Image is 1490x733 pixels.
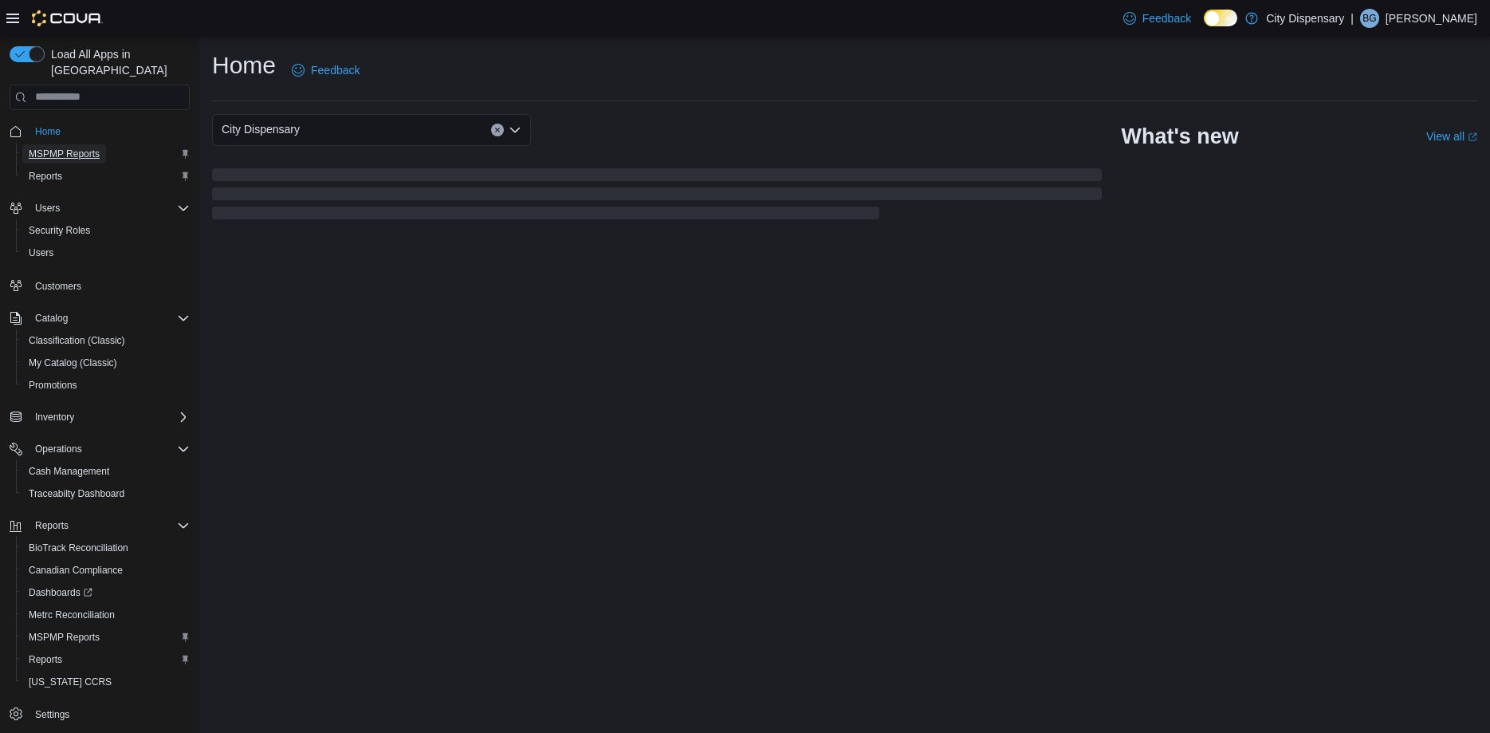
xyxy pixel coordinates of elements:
a: My Catalog (Classic) [22,353,124,372]
svg: External link [1468,132,1477,142]
span: Dashboards [22,583,190,602]
span: Home [29,121,190,141]
span: Traceabilty Dashboard [29,487,124,500]
input: Dark Mode [1204,10,1237,26]
span: Operations [29,439,190,459]
span: MSPMP Reports [22,628,190,647]
button: Catalog [29,309,74,328]
button: Customers [3,274,196,297]
button: Operations [29,439,88,459]
button: Reports [3,514,196,537]
button: Users [16,242,196,264]
span: Feedback [1142,10,1191,26]
button: Reports [16,165,196,187]
span: Dashboards [29,586,92,599]
button: Catalog [3,307,196,329]
span: Users [29,246,53,259]
span: Customers [29,275,190,295]
span: Canadian Compliance [29,564,123,577]
span: Operations [35,443,82,455]
button: Operations [3,438,196,460]
button: Open list of options [509,124,521,136]
a: Security Roles [22,221,96,240]
span: Promotions [29,379,77,392]
button: MSPMP Reports [16,626,196,648]
span: Users [35,202,60,215]
a: Feedback [285,54,366,86]
a: BioTrack Reconciliation [22,538,135,558]
span: Home [35,125,61,138]
span: MSPMP Reports [22,144,190,164]
button: Inventory [29,408,81,427]
span: Reports [29,516,190,535]
span: Washington CCRS [22,672,190,692]
a: [US_STATE] CCRS [22,672,118,692]
span: Canadian Compliance [22,561,190,580]
img: Cova [32,10,103,26]
button: Clear input [491,124,504,136]
button: Reports [16,648,196,671]
button: Canadian Compliance [16,559,196,581]
a: Dashboards [22,583,99,602]
span: My Catalog (Classic) [29,357,117,369]
span: Users [22,243,190,262]
span: Feedback [311,62,360,78]
button: Users [3,197,196,219]
span: Security Roles [22,221,190,240]
span: Security Roles [29,224,90,237]
span: Metrc Reconciliation [29,609,115,621]
a: Cash Management [22,462,116,481]
button: Cash Management [16,460,196,483]
button: Users [29,199,66,218]
a: Classification (Classic) [22,331,132,350]
a: MSPMP Reports [22,628,106,647]
button: Reports [29,516,75,535]
h1: Home [212,49,276,81]
button: Classification (Classic) [16,329,196,352]
button: BioTrack Reconciliation [16,537,196,559]
button: Promotions [16,374,196,396]
p: City Dispensary [1266,9,1344,28]
a: View allExternal link [1426,130,1477,143]
a: Traceabilty Dashboard [22,484,131,503]
span: Users [29,199,190,218]
span: Reports [29,653,62,666]
button: Metrc Reconciliation [16,604,196,626]
span: Classification (Classic) [29,334,125,347]
span: Catalog [35,312,68,325]
span: My Catalog (Classic) [22,353,190,372]
span: Cash Management [22,462,190,481]
span: [US_STATE] CCRS [29,676,112,688]
span: Catalog [29,309,190,328]
a: Reports [22,650,69,669]
span: Inventory [29,408,190,427]
span: City Dispensary [222,120,300,139]
button: My Catalog (Classic) [16,352,196,374]
span: BioTrack Reconciliation [22,538,190,558]
button: Settings [3,703,196,726]
div: Brian Gates [1360,9,1379,28]
span: Inventory [35,411,74,424]
button: Traceabilty Dashboard [16,483,196,505]
span: Reports [22,167,190,186]
button: Inventory [3,406,196,428]
a: Canadian Compliance [22,561,129,580]
button: MSPMP Reports [16,143,196,165]
span: Load All Apps in [GEOGRAPHIC_DATA] [45,46,190,78]
a: Settings [29,705,76,724]
a: Promotions [22,376,84,395]
span: Promotions [22,376,190,395]
span: BG [1362,9,1376,28]
button: [US_STATE] CCRS [16,671,196,693]
a: Home [29,122,67,141]
span: Metrc Reconciliation [22,605,190,625]
a: Users [22,243,60,262]
a: Customers [29,277,88,296]
span: MSPMP Reports [29,631,100,644]
button: Home [3,120,196,143]
span: Settings [35,708,69,721]
p: | [1350,9,1354,28]
span: Reports [22,650,190,669]
a: Dashboards [16,581,196,604]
